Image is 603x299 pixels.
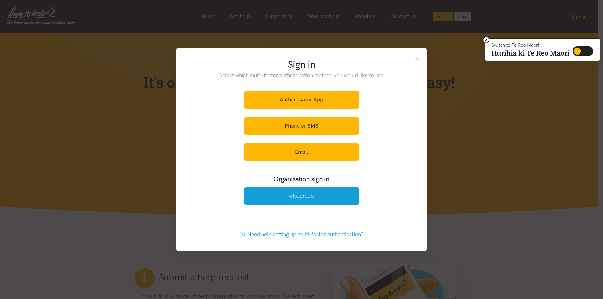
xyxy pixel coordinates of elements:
[414,56,419,61] button: Close
[289,194,314,199] img: Wise Group
[207,58,397,71] h2: Sign in
[492,43,569,47] p: Switch to Te Reo Māori
[227,174,376,184] h3: Organisation sign in
[233,226,370,243] a: Need help setting up multi-factor authentication?
[244,143,359,161] a: Email
[492,50,569,56] p: Hurihia ki Te Reo Māori
[207,71,397,80] p: Select which multi-factor authentication method you would like to use
[244,91,359,108] a: Authenticator App
[244,117,359,135] a: Phone or SMS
